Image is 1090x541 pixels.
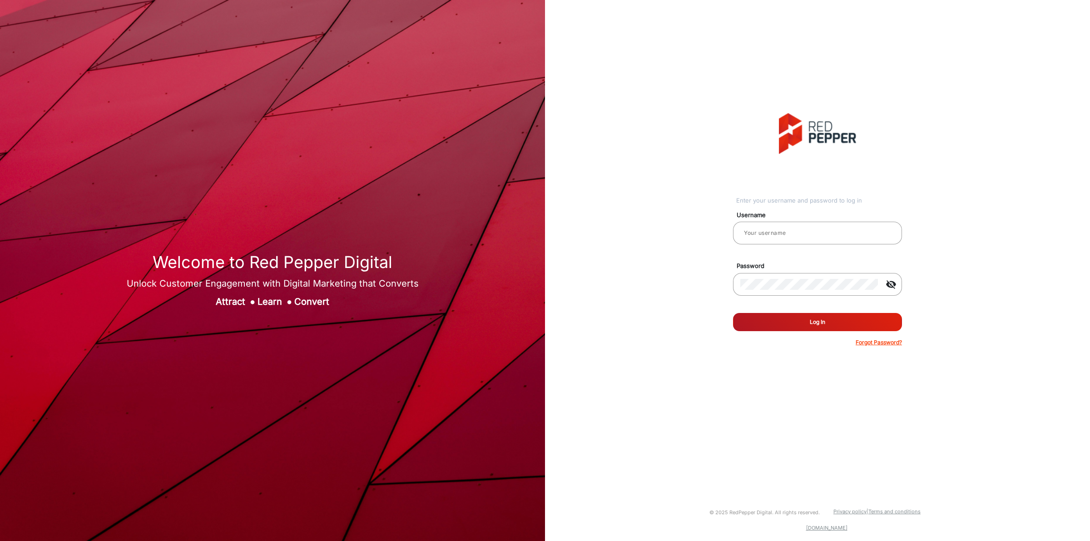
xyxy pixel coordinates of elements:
[806,525,847,531] a: [DOMAIN_NAME]
[127,295,419,308] div: Attract Learn Convert
[127,253,419,272] h1: Welcome to Red Pepper Digital
[250,296,255,307] span: ●
[287,296,292,307] span: ●
[779,113,856,154] img: vmg-logo
[709,509,820,516] small: © 2025 RedPepper Digital. All rights reserved.
[730,211,912,220] mat-label: Username
[880,279,902,290] mat-icon: visibility_off
[868,508,921,515] a: Terms and conditions
[127,277,419,290] div: Unlock Customer Engagement with Digital Marketing that Converts
[867,508,868,515] a: |
[833,508,867,515] a: Privacy policy
[740,228,895,238] input: Your username
[733,313,902,331] button: Log In
[856,338,902,347] p: Forgot Password?
[736,196,902,205] div: Enter your username and password to log in
[730,262,912,271] mat-label: Password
